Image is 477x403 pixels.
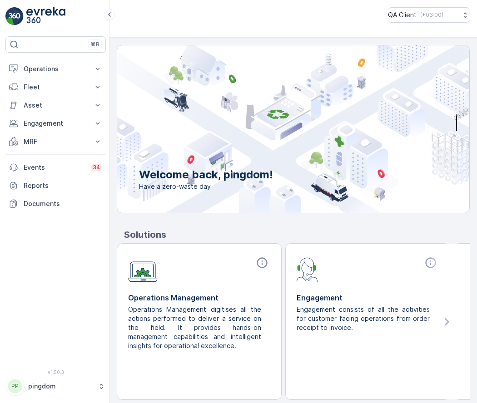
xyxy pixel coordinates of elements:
p: Welcome back, pingdom! [139,167,273,182]
p: ⌘B [90,41,99,48]
p: Operations Management digitises all the actions performed to deliver a service on the field. It p... [128,305,263,350]
a: Events34 [5,158,106,177]
p: MRF [24,137,88,146]
button: Operations [5,60,106,78]
p: Asset [24,101,88,110]
p: 34 [93,164,100,171]
p: pingdom [28,382,93,391]
img: logo [5,7,24,25]
span: Have a zero-waste day [139,182,273,191]
button: Asset [5,96,106,114]
img: module-icon [128,256,158,282]
button: QA Client(+03:00) [388,7,470,23]
div: PP [8,379,22,393]
img: city illustration [76,45,469,213]
a: Documents [5,195,106,213]
p: Fleet [24,83,88,92]
a: Reports [5,177,106,195]
p: Engagement consists of all the activities for customer facing operations from order receipt to in... [297,305,432,332]
button: MRF [5,133,106,151]
button: PPpingdom [5,377,106,396]
button: Engagement [5,114,106,133]
p: Operations Management [128,292,270,303]
p: Reports [24,181,102,190]
img: module-icon [297,256,318,282]
img: logo_light-DOdMpM7g.png [26,7,65,25]
button: Fleet [5,78,106,96]
p: Documents [24,199,102,208]
span: v 1.50.3 [5,369,106,375]
p: Events [24,163,85,172]
p: QA Client [388,10,417,20]
p: Engagement [24,119,88,128]
p: Solutions [124,228,470,241]
p: Operations [24,64,88,74]
p: ( +03:00 ) [420,11,443,19]
p: Engagement [297,292,439,303]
